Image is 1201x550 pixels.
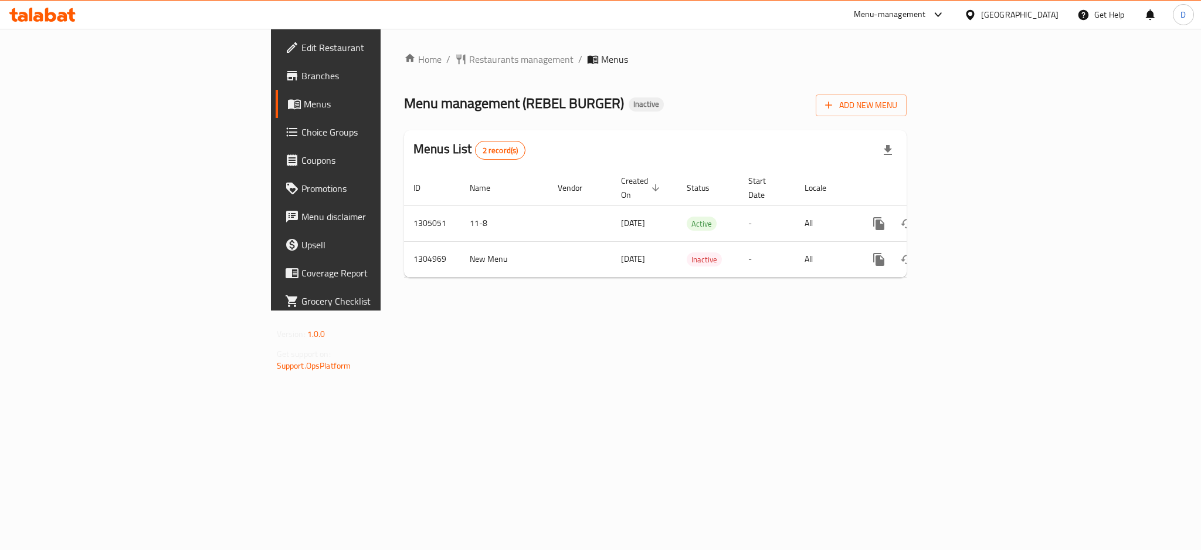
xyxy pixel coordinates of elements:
[601,52,628,66] span: Menus
[404,170,987,278] table: enhanced table
[469,52,574,66] span: Restaurants management
[276,118,471,146] a: Choice Groups
[476,145,525,156] span: 2 record(s)
[687,252,722,266] div: Inactive
[470,181,505,195] span: Name
[276,174,471,203] a: Promotions
[854,8,926,22] div: Menu-management
[276,203,471,231] a: Menu disclaimer
[687,253,722,266] span: Inactive
[621,251,645,266] span: [DATE]
[301,266,462,280] span: Coverage Report
[460,205,548,241] td: 11-8
[865,245,893,274] button: more
[805,181,842,195] span: Locale
[865,210,893,238] button: more
[578,52,582,66] li: /
[795,241,856,277] td: All
[276,146,471,174] a: Coupons
[748,174,781,202] span: Start Date
[739,205,795,241] td: -
[460,241,548,277] td: New Menu
[404,52,907,66] nav: breadcrumb
[893,245,921,274] button: Change Status
[1180,8,1186,21] span: D
[276,33,471,62] a: Edit Restaurant
[276,259,471,287] a: Coverage Report
[739,241,795,277] td: -
[276,62,471,90] a: Branches
[893,210,921,238] button: Change Status
[276,287,471,315] a: Grocery Checklist
[301,238,462,252] span: Upsell
[301,153,462,167] span: Coupons
[621,215,645,231] span: [DATE]
[825,98,897,113] span: Add New Menu
[301,125,462,139] span: Choice Groups
[304,97,462,111] span: Menus
[307,326,325,342] span: 1.0.0
[816,95,907,116] button: Add New Menu
[301,210,462,224] span: Menu disclaimer
[301,69,462,83] span: Branches
[629,99,664,109] span: Inactive
[981,8,1058,21] div: [GEOGRAPHIC_DATA]
[558,181,598,195] span: Vendor
[276,231,471,259] a: Upsell
[413,181,436,195] span: ID
[629,97,664,112] div: Inactive
[874,136,902,164] div: Export file
[277,326,306,342] span: Version:
[413,140,525,160] h2: Menus List
[301,181,462,195] span: Promotions
[687,181,725,195] span: Status
[404,90,624,116] span: Menu management ( REBEL BURGER )
[301,294,462,308] span: Grocery Checklist
[301,41,462,55] span: Edit Restaurant
[277,346,331,362] span: Get support on:
[795,205,856,241] td: All
[475,141,526,160] div: Total records count
[621,174,663,202] span: Created On
[856,170,987,206] th: Actions
[276,90,471,118] a: Menus
[277,358,351,373] a: Support.OpsPlatform
[455,52,574,66] a: Restaurants management
[687,217,717,231] span: Active
[687,217,717,231] div: Active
